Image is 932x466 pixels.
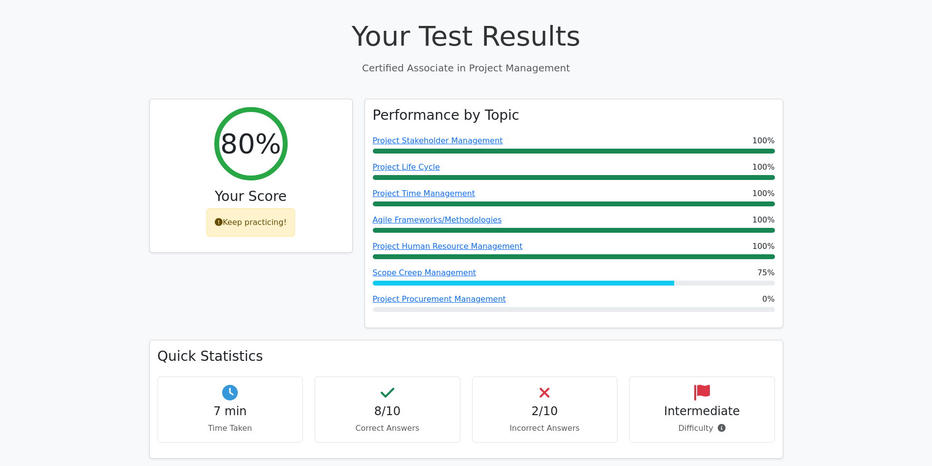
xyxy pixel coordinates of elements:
a: Project Life Cycle [373,162,440,172]
span: 100% [752,241,775,252]
span: 100% [752,135,775,147]
h4: 8/10 [323,404,452,419]
span: 75% [757,267,775,279]
p: Difficulty [637,422,767,434]
a: Scope Creep Management [373,268,477,277]
a: Project Human Resource Management [373,242,523,251]
h3: Quick Statistics [158,348,775,365]
p: Certified Associate in Project Management [149,61,783,75]
span: 0% [762,293,774,305]
a: Project Time Management [373,189,475,198]
p: Incorrect Answers [480,422,610,434]
h4: 7 min [166,404,295,419]
h4: 2/10 [480,404,610,419]
p: Time Taken [166,422,295,434]
span: 100% [752,214,775,226]
p: Correct Answers [323,422,452,434]
span: 100% [752,188,775,200]
h2: 80% [220,127,281,160]
a: Project Stakeholder Management [373,136,503,145]
h3: Performance by Topic [373,107,520,124]
h4: Intermediate [637,404,767,419]
a: Project Procurement Management [373,294,506,304]
h1: Your Test Results [149,20,783,52]
span: 100% [752,161,775,173]
a: Agile Frameworks/Methodologies [373,215,502,224]
h3: Your Score [158,188,344,205]
div: Keep practicing! [206,208,295,237]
